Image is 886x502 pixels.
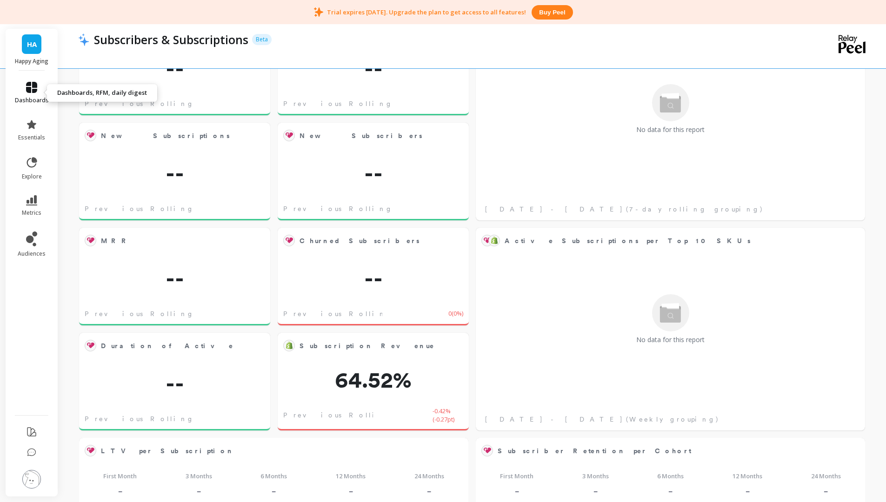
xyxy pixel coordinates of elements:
span: Duration of Active Subscriptions [101,339,235,352]
span: -- [278,162,469,185]
span: Previous Rolling 7-day [85,309,234,318]
span: [DATE] - [DATE] [485,205,623,214]
img: profile picture [22,470,41,489]
p: Trial expires [DATE]. Upgrade the plan to get access to all features! [327,8,526,16]
span: New Subscribers [300,129,433,142]
span: 12 Months [336,471,366,481]
span: New Subscriptions [101,131,230,141]
p: - [348,483,353,499]
span: MRR [101,234,235,247]
span: No data for this report [636,125,705,134]
span: Churned Subscribers [300,236,420,246]
span: First Month [103,471,137,481]
span: First Month [500,471,533,481]
span: 6 Months [657,471,684,481]
span: metrics [22,209,41,217]
p: Happy Aging [15,58,49,65]
span: -- [278,267,469,290]
p: - [426,483,432,499]
span: 12 Months [733,471,762,481]
img: header icon [78,33,89,46]
span: 64.52% [278,369,469,391]
span: No data for this report [636,335,705,344]
span: dashboards [15,97,49,104]
p: - [514,483,520,499]
span: New Subscriptions [101,129,235,142]
span: -- [79,372,270,395]
span: 24 Months [414,471,444,481]
p: - [668,483,673,499]
span: Active Subscriptions per Top 10 SKUs [505,236,751,246]
span: LTV per Subscription [101,444,433,457]
p: - [823,483,828,499]
span: Subscriber Retention per Cohort [498,444,830,457]
span: -- [79,267,270,290]
span: Previous Rolling 7-day [283,309,433,318]
span: 6 Months [260,471,287,481]
span: MRR [101,236,132,246]
span: Previous Rolling 7-day [85,414,234,423]
span: Previous Rolling 7-day [283,204,433,213]
span: 3 Months [186,471,212,481]
span: (7-day rolling grouping) [626,205,763,214]
p: Subscribers & Subscriptions [94,32,248,47]
p: - [196,483,201,499]
span: Previous Rolling 7-day [283,410,433,420]
span: audiences [18,250,46,258]
span: Churned Subscribers [300,234,433,247]
p: - [118,483,123,499]
span: Subscription Revenue Rate [300,339,433,352]
p: - [271,483,276,499]
span: -- [79,162,270,185]
span: Subscriber Retention per Cohort [498,446,691,456]
span: Previous Rolling 7-day [85,204,234,213]
span: essentials [18,134,45,141]
span: 0 ( 0% ) [448,309,463,318]
span: New Subscribers [300,131,422,141]
span: LTV per Subscription [101,446,234,456]
p: - [745,483,750,499]
p: Beta [252,34,272,45]
span: 3 Months [582,471,609,481]
p: - [593,483,598,499]
span: Duration of Active Subscriptions [101,341,319,351]
span: Active Subscriptions per Top 10 SKUs [505,234,830,247]
span: [DATE] - [DATE] [485,415,623,424]
button: Buy peel [532,5,573,20]
span: explore [22,173,42,180]
span: 24 Months [811,471,841,481]
span: Subscription Revenue Rate [300,341,472,351]
span: HA [27,39,37,50]
span: -0.42% ( -0.27pt ) [433,407,463,423]
span: (Weekly grouping) [626,415,719,424]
